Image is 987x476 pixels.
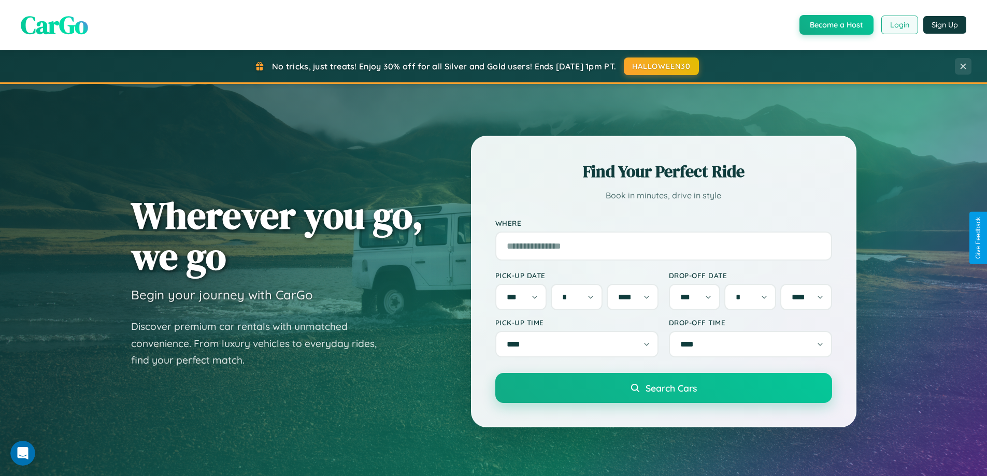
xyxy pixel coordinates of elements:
[131,195,423,277] h1: Wherever you go, we go
[799,15,874,35] button: Become a Host
[646,382,697,394] span: Search Cars
[495,160,832,183] h2: Find Your Perfect Ride
[131,318,390,369] p: Discover premium car rentals with unmatched convenience. From luxury vehicles to everyday rides, ...
[131,287,313,302] h3: Begin your journey with CarGo
[624,57,699,75] button: HALLOWEEN30
[495,271,659,280] label: Pick-up Date
[10,441,35,466] iframe: Intercom live chat
[881,16,918,34] button: Login
[495,373,832,403] button: Search Cars
[495,318,659,327] label: Pick-up Time
[669,318,832,327] label: Drop-off Time
[669,271,832,280] label: Drop-off Date
[21,8,88,42] span: CarGo
[495,188,832,203] p: Book in minutes, drive in style
[495,219,832,227] label: Where
[272,61,616,71] span: No tricks, just treats! Enjoy 30% off for all Silver and Gold users! Ends [DATE] 1pm PT.
[975,217,982,259] div: Give Feedback
[923,16,966,34] button: Sign Up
